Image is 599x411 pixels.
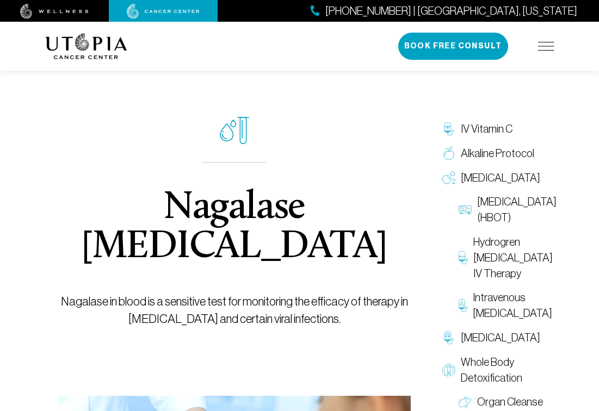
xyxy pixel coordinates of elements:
a: Hydrogren [MEDICAL_DATA] IV Therapy [453,230,554,285]
img: wellness [20,4,89,19]
img: Oxygen Therapy [442,171,455,184]
img: Intravenous Ozone Therapy [459,299,468,312]
span: [MEDICAL_DATA] [461,170,540,186]
span: Intravenous [MEDICAL_DATA] [473,290,552,321]
h1: Nagalase [MEDICAL_DATA] [58,189,411,267]
a: [MEDICAL_DATA] [437,166,554,190]
span: Alkaline Protocol [461,146,534,161]
img: Hydrogren Peroxide IV Therapy [459,251,468,264]
button: Book Free Consult [398,33,508,60]
img: icon [220,117,249,145]
a: IV Vitamin C [437,117,554,141]
img: logo [45,33,127,59]
a: Alkaline Protocol [437,141,554,166]
span: [MEDICAL_DATA] [461,330,540,346]
img: Organ Cleanse [459,396,472,409]
img: Alkaline Protocol [442,147,455,160]
a: Whole Body Detoxification [437,350,554,390]
span: Organ Cleanse [477,394,543,410]
span: Whole Body Detoxification [461,354,549,386]
span: Hydrogren [MEDICAL_DATA] IV Therapy [473,234,553,281]
a: [MEDICAL_DATA] (HBOT) [453,190,554,230]
img: Whole Body Detoxification [442,364,455,377]
img: Chelation Therapy [442,331,455,344]
a: [MEDICAL_DATA] [437,326,554,350]
p: Nagalase in blood is a sensitive test for monitoring the efficacy of therapy in [MEDICAL_DATA] an... [58,293,411,328]
img: Hyperbaric Oxygen Therapy (HBOT) [459,203,472,216]
span: [PHONE_NUMBER] | [GEOGRAPHIC_DATA], [US_STATE] [325,3,577,19]
a: Intravenous [MEDICAL_DATA] [453,285,554,326]
span: IV Vitamin C [461,121,512,137]
img: cancer center [127,4,200,19]
img: IV Vitamin C [442,122,455,135]
img: icon-hamburger [538,42,554,51]
span: [MEDICAL_DATA] (HBOT) [477,194,557,226]
a: [PHONE_NUMBER] | [GEOGRAPHIC_DATA], [US_STATE] [311,3,577,19]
